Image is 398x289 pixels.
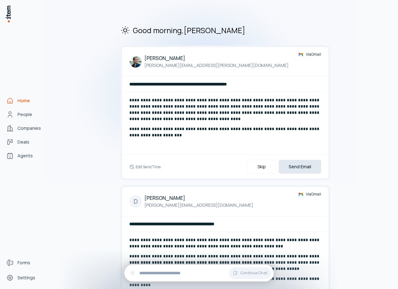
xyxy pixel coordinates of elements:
[247,160,276,174] button: Skip
[298,52,303,57] img: gmail
[4,94,51,107] a: Home
[129,195,142,208] div: D
[17,153,33,159] span: Agents
[229,267,271,279] button: Continue Chat
[279,160,321,174] button: Send Email
[4,150,51,162] a: Agents
[4,271,51,284] a: Settings
[4,136,51,148] a: Deals
[17,125,41,131] span: Companies
[17,260,30,266] span: Forms
[144,54,289,62] h4: [PERSON_NAME]
[5,5,11,23] img: Item Brain Logo
[17,139,29,145] span: Deals
[306,192,321,197] span: Via Gmail
[4,256,51,269] a: Forms
[129,55,142,68] img: Tim Suchanek
[144,202,253,209] p: [PERSON_NAME][EMAIL_ADDRESS][DOMAIN_NAME]
[17,275,35,281] span: Settings
[298,192,303,197] img: gmail
[144,62,289,69] p: [PERSON_NAME][EMAIL_ADDRESS][PERSON_NAME][DOMAIN_NAME]
[144,194,253,202] h4: [PERSON_NAME]
[306,52,321,57] span: Via Gmail
[120,25,330,35] h2: Good morning , [PERSON_NAME]
[4,108,51,121] a: People
[136,164,161,170] h6: Edit Send Time
[4,122,51,134] a: Companies
[17,98,30,104] span: Home
[124,265,274,281] div: Continue Chat
[240,271,267,276] span: Continue Chat
[17,111,32,118] span: People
